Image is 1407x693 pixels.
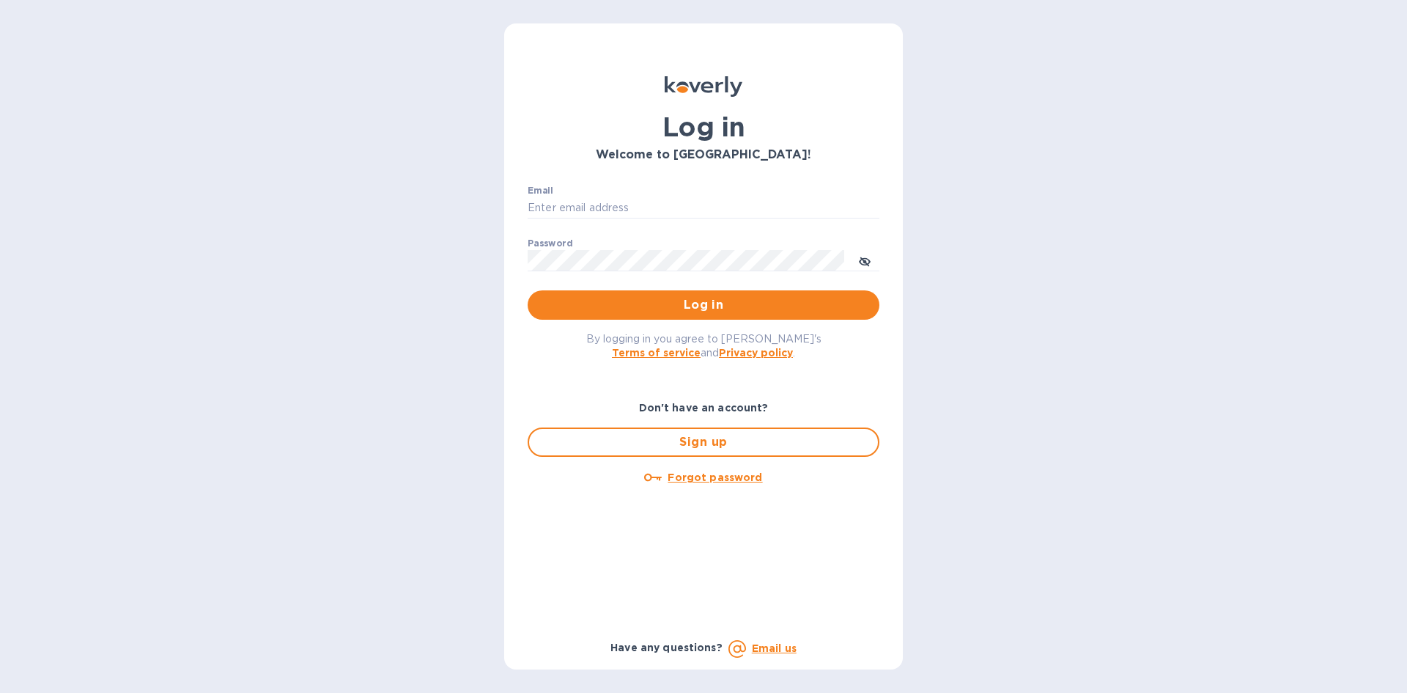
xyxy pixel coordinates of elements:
[528,239,572,248] label: Password
[539,296,868,314] span: Log in
[665,76,742,97] img: Koverly
[639,402,769,414] b: Don't have an account?
[610,642,723,653] b: Have any questions?
[528,197,879,219] input: Enter email address
[850,246,879,275] button: toggle password visibility
[668,472,762,483] u: Forgot password
[528,290,879,320] button: Log in
[541,433,866,451] span: Sign up
[528,186,553,195] label: Email
[528,428,879,457] button: Sign up
[528,111,879,142] h1: Log in
[586,333,821,359] span: By logging in you agree to [PERSON_NAME]'s and .
[752,642,797,654] a: Email us
[719,347,793,359] a: Privacy policy
[612,347,701,359] a: Terms of service
[528,148,879,162] h3: Welcome to [GEOGRAPHIC_DATA]!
